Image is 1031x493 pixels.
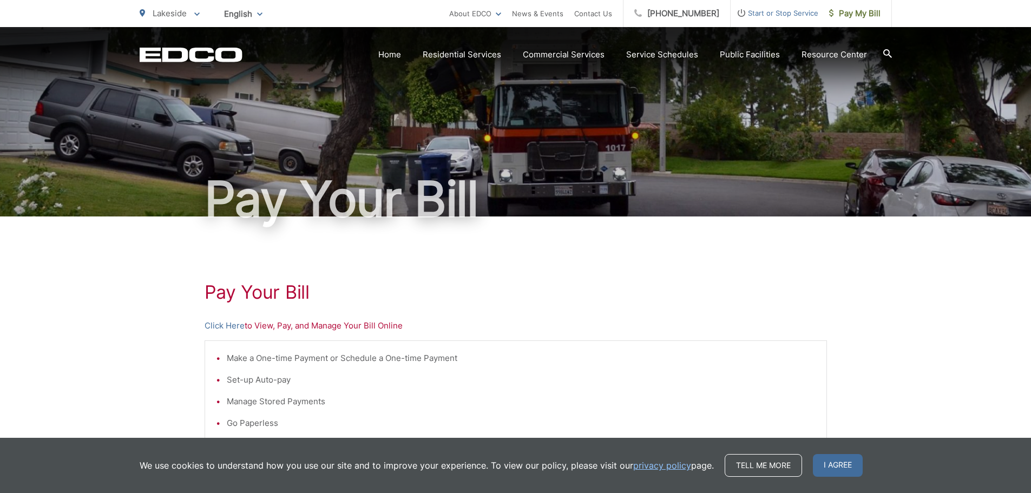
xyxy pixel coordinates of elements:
[216,4,271,23] span: English
[205,281,827,303] h1: Pay Your Bill
[140,47,242,62] a: EDCD logo. Return to the homepage.
[813,454,863,477] span: I agree
[378,48,401,61] a: Home
[512,7,563,20] a: News & Events
[205,319,245,332] a: Click Here
[153,8,187,18] span: Lakeside
[140,459,714,472] p: We use cookies to understand how you use our site and to improve your experience. To view our pol...
[626,48,698,61] a: Service Schedules
[227,352,816,365] li: Make a One-time Payment or Schedule a One-time Payment
[227,417,816,430] li: Go Paperless
[574,7,612,20] a: Contact Us
[720,48,780,61] a: Public Facilities
[423,48,501,61] a: Residential Services
[523,48,605,61] a: Commercial Services
[449,7,501,20] a: About EDCO
[227,373,816,386] li: Set-up Auto-pay
[140,172,892,226] h1: Pay Your Bill
[205,319,827,332] p: to View, Pay, and Manage Your Bill Online
[725,454,802,477] a: Tell me more
[802,48,867,61] a: Resource Center
[829,7,881,20] span: Pay My Bill
[633,459,691,472] a: privacy policy
[227,395,816,408] li: Manage Stored Payments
